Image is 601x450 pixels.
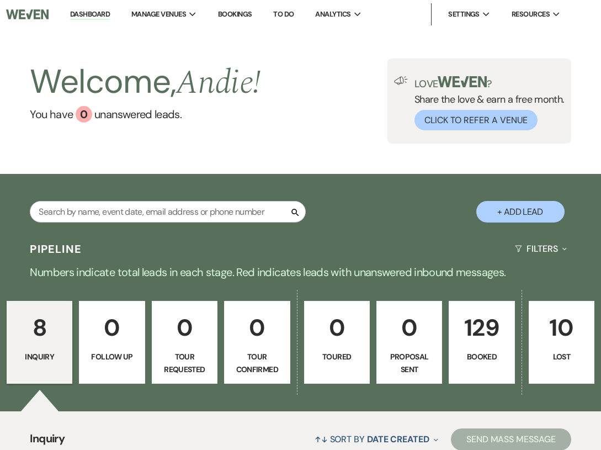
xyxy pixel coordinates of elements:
[30,59,260,106] h2: Welcome,
[14,309,65,346] p: 8
[7,301,72,384] a: 8Inquiry
[86,309,137,346] p: 0
[438,76,487,87] img: weven-logo-green.svg
[218,9,252,19] a: Bookings
[315,433,328,445] span: ↑↓
[152,301,217,384] a: 0Tour Requested
[6,3,49,26] img: Weven Logo
[30,106,260,123] a: You have 0 unanswered leads.
[30,201,306,223] input: Search by name, event date, email address or phone number
[159,351,210,375] p: Tour Requested
[159,309,210,346] p: 0
[476,201,565,223] button: + Add Lead
[273,9,294,19] a: To Do
[79,301,145,384] a: 0Follow Up
[536,309,587,346] p: 10
[536,351,587,363] p: Lost
[304,301,370,384] a: 0Toured
[456,309,507,346] p: 129
[311,309,363,346] p: 0
[86,351,137,363] p: Follow Up
[408,76,565,130] div: Share the love & earn a free month.
[512,9,550,20] span: Resources
[311,351,363,363] p: Toured
[414,76,565,89] p: Love ?
[70,9,110,20] a: Dashboard
[449,301,514,384] a: 129Booked
[131,9,186,20] span: Manage Venues
[394,76,408,85] img: loud-speaker-illustration.svg
[224,301,290,384] a: 0Tour Confirmed
[30,241,82,257] h3: Pipeline
[231,309,283,346] p: 0
[510,234,571,263] button: Filters
[384,351,435,375] p: Proposal Sent
[414,110,538,130] button: Click to Refer a Venue
[76,106,92,123] div: 0
[456,351,507,363] p: Booked
[529,301,594,384] a: 10Lost
[176,57,260,108] span: Andie !
[315,9,350,20] span: Analytics
[376,301,442,384] a: 0Proposal Sent
[14,351,65,363] p: Inquiry
[231,351,283,375] p: Tour Confirmed
[367,433,429,445] span: Date Created
[384,309,435,346] p: 0
[448,9,480,20] span: Settings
